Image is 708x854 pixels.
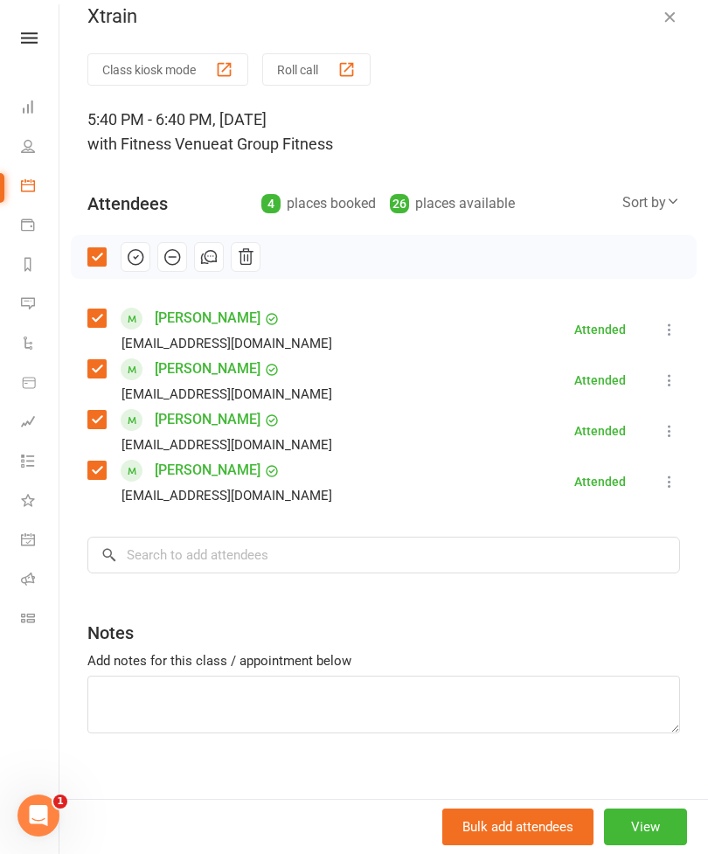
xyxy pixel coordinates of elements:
[574,374,626,386] div: Attended
[574,425,626,437] div: Attended
[155,355,260,383] a: [PERSON_NAME]
[121,484,332,507] div: [EMAIL_ADDRESS][DOMAIN_NAME]
[390,191,515,216] div: places available
[17,795,59,837] iframe: Intercom live chat
[87,135,219,153] span: with Fitness Venue
[21,89,60,128] a: Dashboard
[442,809,593,845] button: Bulk add attendees
[574,476,626,488] div: Attended
[87,108,680,156] div: 5:40 PM - 6:40 PM, [DATE]
[261,194,281,213] div: 4
[155,304,260,332] a: [PERSON_NAME]
[21,128,60,168] a: People
[21,365,60,404] a: Product Sales
[121,332,332,355] div: [EMAIL_ADDRESS][DOMAIN_NAME]
[219,135,333,153] span: at Group Fitness
[155,456,260,484] a: [PERSON_NAME]
[262,53,371,86] button: Roll call
[574,323,626,336] div: Attended
[87,650,680,671] div: Add notes for this class / appointment below
[390,194,409,213] div: 26
[21,601,60,640] a: Class kiosk mode
[261,191,376,216] div: places booked
[121,383,332,406] div: [EMAIL_ADDRESS][DOMAIN_NAME]
[21,522,60,561] a: General attendance kiosk mode
[622,191,680,214] div: Sort by
[604,809,687,845] button: View
[87,53,248,86] button: Class kiosk mode
[21,168,60,207] a: Calendar
[155,406,260,434] a: [PERSON_NAME]
[59,5,708,28] div: Xtrain
[53,795,67,809] span: 1
[21,404,60,443] a: Assessments
[87,537,680,573] input: Search to add attendees
[21,483,60,522] a: What's New
[21,561,60,601] a: Roll call kiosk mode
[121,434,332,456] div: [EMAIL_ADDRESS][DOMAIN_NAME]
[87,191,168,216] div: Attendees
[87,621,134,645] div: Notes
[21,246,60,286] a: Reports
[21,207,60,246] a: Payments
